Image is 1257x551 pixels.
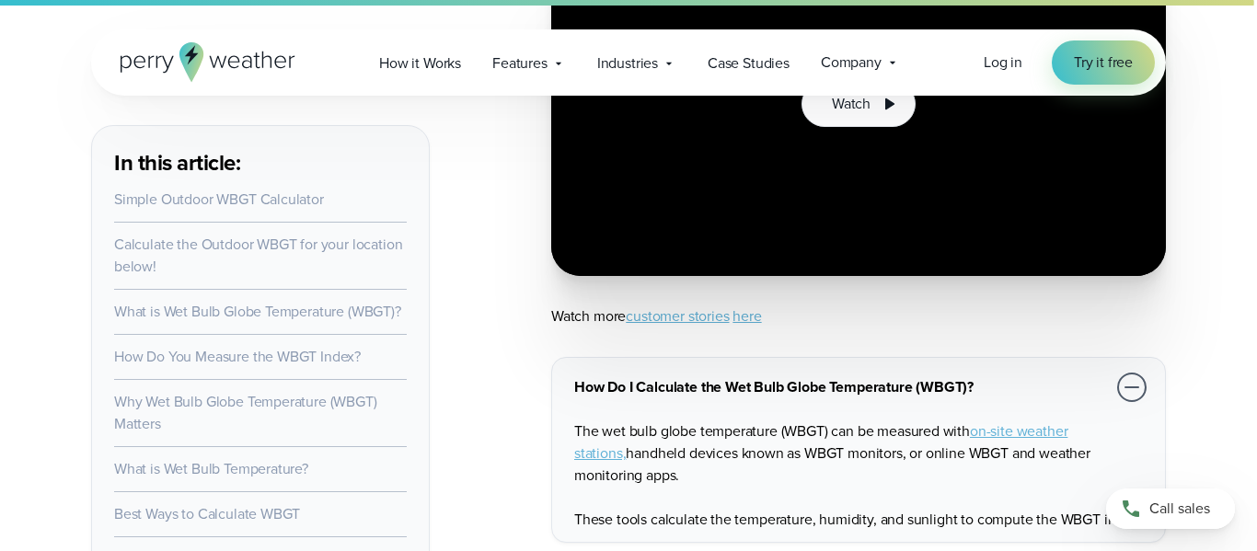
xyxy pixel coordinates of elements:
a: Calculate the Outdoor WBGT for your location below! [114,234,402,277]
p: Watch more [551,305,1166,327]
span: How it Works [379,52,461,75]
span: Try it free [1074,52,1133,74]
a: customer stories [626,305,729,327]
span: Company [821,52,882,74]
a: Simple Outdoor WBGT Calculator [114,189,324,210]
a: Log in [984,52,1022,74]
a: here [732,305,761,327]
a: What is Wet Bulb Globe Temperature (WBGT)? [114,301,401,322]
h3: In this article: [114,148,407,178]
a: Try it free [1052,40,1155,85]
a: Case Studies [692,44,805,82]
span: Call sales [1149,498,1210,520]
a: How Do You Measure the WBGT Index? [114,346,361,367]
p: The wet bulb globe temperature (WBGT) can be measured with handheld devices known as WBGT monitor... [574,420,1150,487]
span: Case Studies [708,52,790,75]
span: Features [492,52,548,75]
p: These tools calculate the temperature, humidity, and sunlight to compute the WBGT index. [574,509,1150,531]
span: Industries [597,52,658,75]
a: Best Ways to Calculate WBGT [114,503,300,524]
a: Call sales [1106,488,1235,529]
a: on-site weather stations, [574,420,1067,464]
h3: How Do I Calculate the Wet Bulb Globe Temperature (WBGT)? [574,376,1106,398]
span: Watch [832,93,871,115]
a: What is Wet Bulb Temperature? [114,458,308,479]
a: How it Works [363,44,477,82]
button: Watch [801,81,916,127]
a: Why Wet Bulb Globe Temperature (WBGT) Matters [114,391,377,434]
span: Log in [984,52,1022,73]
